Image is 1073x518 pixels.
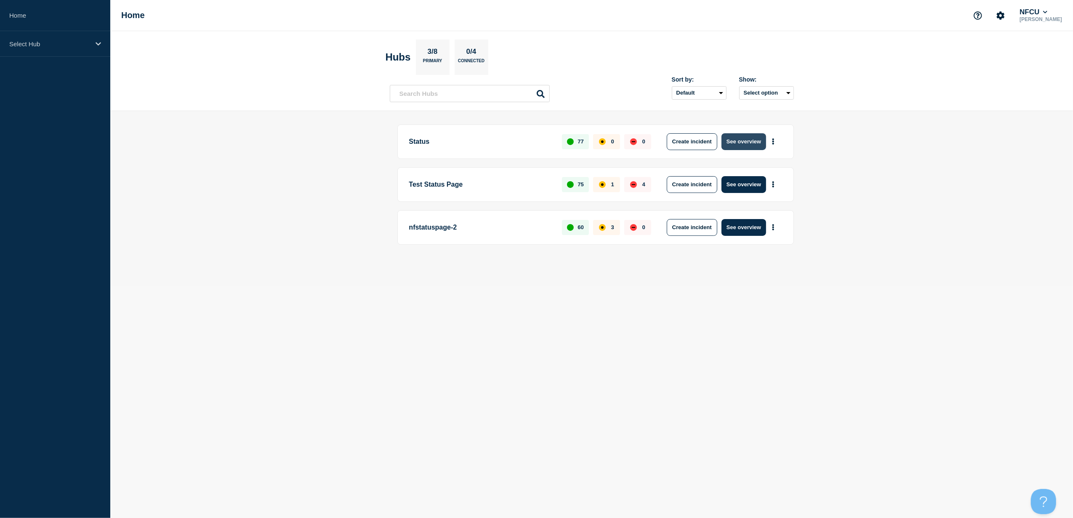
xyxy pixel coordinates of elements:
[739,86,794,100] button: Select option
[611,138,614,145] p: 0
[409,133,553,150] p: Status
[1018,8,1049,16] button: NFCU
[672,76,727,83] div: Sort by:
[969,7,987,24] button: Support
[121,11,145,20] h1: Home
[567,181,574,188] div: up
[642,181,645,188] p: 4
[409,219,553,236] p: nfstatuspage-2
[722,176,766,193] button: See overview
[409,176,553,193] p: Test Status Page
[390,85,550,102] input: Search Hubs
[992,7,1009,24] button: Account settings
[630,224,637,231] div: down
[463,48,479,58] p: 0/4
[672,86,727,100] select: Sort by
[667,219,717,236] button: Create incident
[424,48,441,58] p: 3/8
[386,51,411,63] h2: Hubs
[630,181,637,188] div: down
[458,58,485,67] p: Connected
[611,181,614,188] p: 1
[611,224,614,230] p: 3
[599,181,606,188] div: affected
[667,176,717,193] button: Create incident
[1018,16,1064,22] p: [PERSON_NAME]
[768,219,779,235] button: More actions
[722,133,766,150] button: See overview
[9,40,90,48] p: Select Hub
[642,224,645,230] p: 0
[599,224,606,231] div: affected
[423,58,442,67] p: Primary
[630,138,637,145] div: down
[578,138,583,145] p: 77
[768,177,779,192] button: More actions
[739,76,794,83] div: Show:
[768,134,779,149] button: More actions
[567,138,574,145] div: up
[578,224,583,230] p: 60
[567,224,574,231] div: up
[599,138,606,145] div: affected
[642,138,645,145] p: 0
[578,181,583,188] p: 75
[1031,489,1056,514] iframe: Help Scout Beacon - Open
[667,133,717,150] button: Create incident
[722,219,766,236] button: See overview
